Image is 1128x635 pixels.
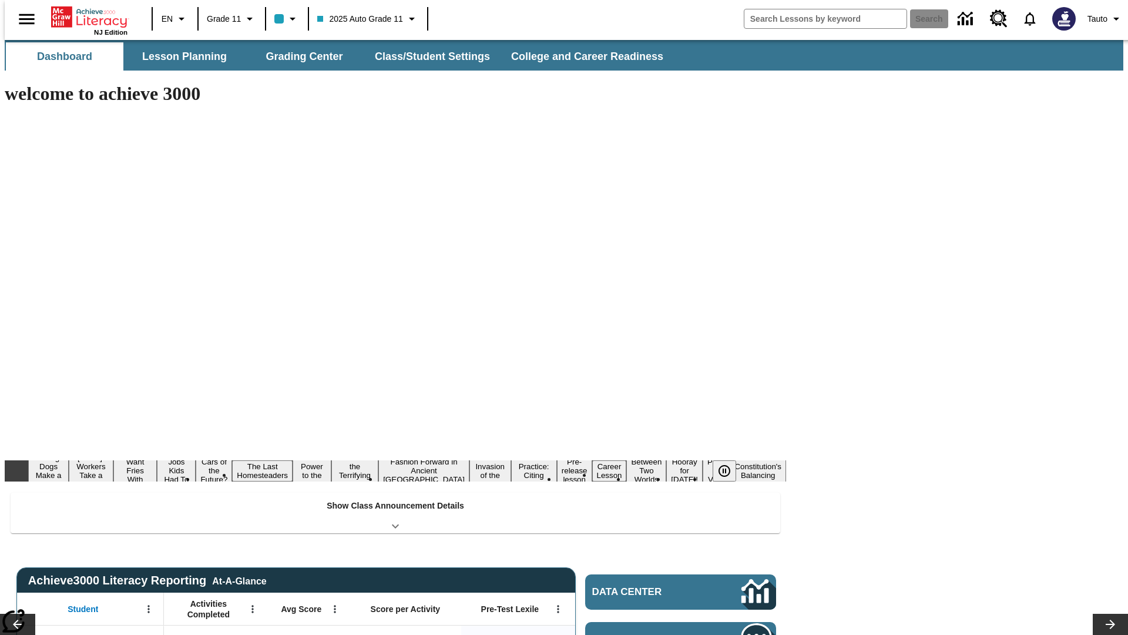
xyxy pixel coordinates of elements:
button: Slide 11 Mixed Practice: Citing Evidence [511,452,557,490]
div: SubNavbar [5,42,674,71]
span: Grade 11 [207,13,241,25]
span: Achieve3000 Literacy Reporting [28,574,267,587]
button: Open Menu [326,600,344,618]
div: At-A-Glance [212,574,266,587]
button: Language: EN, Select a language [156,8,194,29]
button: Slide 1 Diving Dogs Make a Splash [28,452,69,490]
button: Select a new avatar [1045,4,1083,34]
button: Slide 9 Fashion Forward in Ancient Rome [378,456,469,486]
button: Profile/Settings [1083,8,1128,29]
button: Slide 12 Pre-release lesson [557,456,592,486]
span: Activities Completed [170,599,247,620]
p: Show Class Announcement Details [327,500,464,512]
button: Open side menu [9,2,44,36]
span: Student [68,604,98,614]
span: Tauto [1087,13,1107,25]
button: Lesson carousel, Next [1093,614,1128,635]
button: Slide 6 The Last Homesteaders [232,460,293,482]
span: Avg Score [281,604,321,614]
button: Slide 16 Point of View [703,456,730,486]
span: Pre-Test Lexile [481,604,539,614]
span: Score per Activity [371,604,441,614]
button: College and Career Readiness [502,42,673,71]
button: Slide 15 Hooray for Constitution Day! [666,456,703,486]
span: NJ Edition [94,29,127,36]
button: Pause [713,460,736,482]
button: Open Menu [244,600,261,618]
div: Show Class Announcement Details [11,493,780,533]
button: Slide 8 Attack of the Terrifying Tomatoes [331,452,378,490]
input: search field [744,9,907,28]
button: Slide 5 Cars of the Future? [196,456,232,486]
button: Slide 13 Career Lesson [592,460,627,482]
div: SubNavbar [5,40,1123,71]
button: Class: 2025 Auto Grade 11, Select your class [313,8,423,29]
button: Grading Center [246,42,363,71]
button: Slide 14 Between Two Worlds [626,456,666,486]
button: Open Menu [549,600,567,618]
button: Dashboard [6,42,123,71]
span: EN [162,13,173,25]
button: Class color is light blue. Change class color [270,8,304,29]
button: Slide 3 Do You Want Fries With That? [113,447,157,494]
div: Pause [713,460,748,482]
a: Home [51,5,127,29]
button: Slide 4 Dirty Jobs Kids Had To Do [157,447,196,494]
a: Data Center [585,574,776,610]
a: Resource Center, Will open in new tab [983,3,1015,35]
h1: welcome to achieve 3000 [5,83,786,105]
button: Grade: Grade 11, Select a grade [202,8,261,29]
button: Lesson Planning [126,42,243,71]
a: Notifications [1015,4,1045,34]
button: Slide 10 The Invasion of the Free CD [469,452,511,490]
div: Home [51,4,127,36]
button: Slide 17 The Constitution's Balancing Act [730,452,786,490]
button: Slide 2 Labor Day: Workers Take a Stand [69,452,113,490]
button: Slide 7 Solar Power to the People [293,452,331,490]
button: Open Menu [140,600,157,618]
span: Data Center [592,586,702,598]
button: Class/Student Settings [365,42,499,71]
a: Data Center [951,3,983,35]
img: Avatar [1052,7,1076,31]
span: 2025 Auto Grade 11 [317,13,402,25]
